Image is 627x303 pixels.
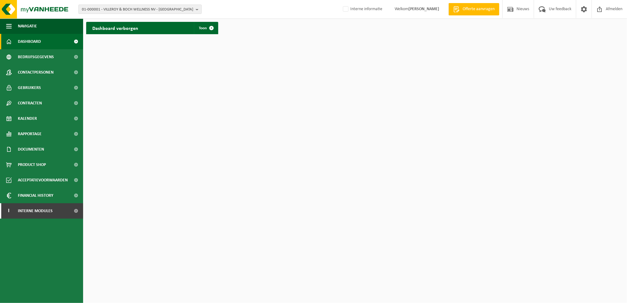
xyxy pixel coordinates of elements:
span: Kalender [18,111,37,126]
span: I [6,203,12,219]
button: 01-000001 - VILLEROY & BOCH WELLNESS NV - [GEOGRAPHIC_DATA] [78,5,202,14]
a: Toon [194,22,218,34]
span: Rapportage [18,126,42,142]
span: Contracten [18,95,42,111]
a: Offerte aanvragen [448,3,499,15]
span: Toon [199,26,207,30]
span: Product Shop [18,157,46,172]
span: Offerte aanvragen [461,6,496,12]
span: 01-000001 - VILLEROY & BOCH WELLNESS NV - [GEOGRAPHIC_DATA] [82,5,193,14]
span: Gebruikers [18,80,41,95]
span: Bedrijfsgegevens [18,49,54,65]
span: Documenten [18,142,44,157]
label: Interne informatie [342,5,382,14]
h2: Dashboard verborgen [86,22,144,34]
span: Contactpersonen [18,65,54,80]
span: Acceptatievoorwaarden [18,172,68,188]
span: Dashboard [18,34,41,49]
span: Navigatie [18,18,37,34]
span: Financial History [18,188,53,203]
strong: [PERSON_NAME] [408,7,439,11]
span: Interne modules [18,203,53,219]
